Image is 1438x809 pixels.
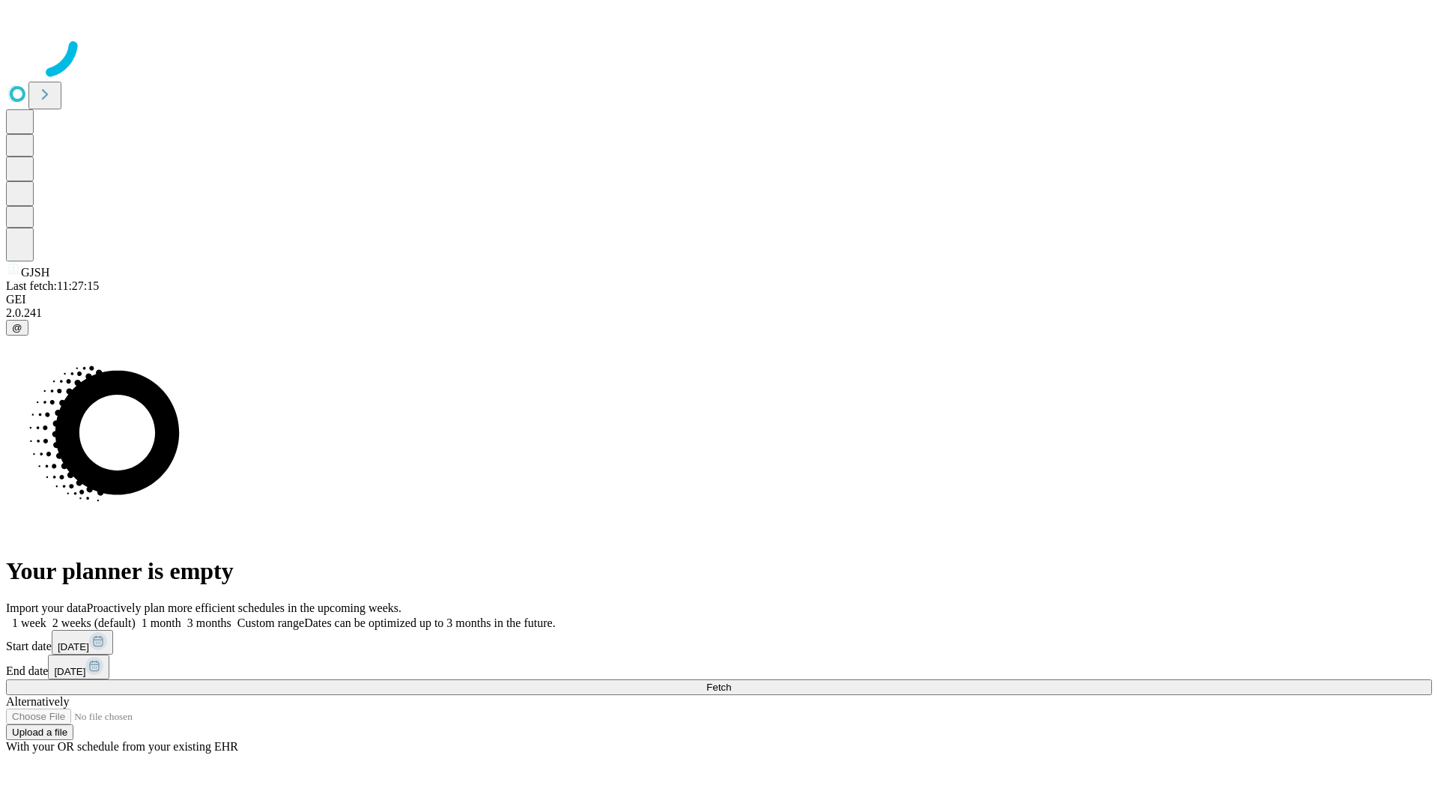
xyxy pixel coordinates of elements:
[54,666,85,677] span: [DATE]
[6,655,1432,679] div: End date
[12,322,22,333] span: @
[6,279,99,292] span: Last fetch: 11:27:15
[6,293,1432,306] div: GEI
[48,655,109,679] button: [DATE]
[142,616,181,629] span: 1 month
[21,266,49,279] span: GJSH
[237,616,304,629] span: Custom range
[6,724,73,740] button: Upload a file
[6,630,1432,655] div: Start date
[6,695,69,708] span: Alternatively
[187,616,231,629] span: 3 months
[12,616,46,629] span: 1 week
[6,740,238,753] span: With your OR schedule from your existing EHR
[304,616,555,629] span: Dates can be optimized up to 3 months in the future.
[6,602,87,614] span: Import your data
[52,630,113,655] button: [DATE]
[706,682,731,693] span: Fetch
[87,602,401,614] span: Proactively plan more efficient schedules in the upcoming weeks.
[52,616,136,629] span: 2 weeks (default)
[6,557,1432,585] h1: Your planner is empty
[6,320,28,336] button: @
[58,641,89,652] span: [DATE]
[6,306,1432,320] div: 2.0.241
[6,679,1432,695] button: Fetch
